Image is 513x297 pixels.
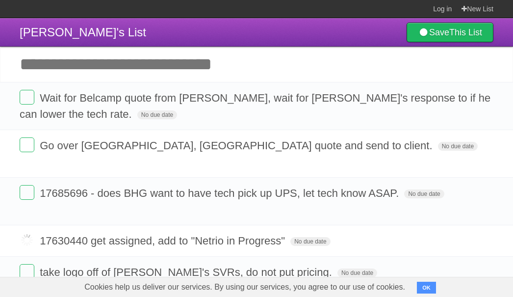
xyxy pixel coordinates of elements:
[404,189,444,198] span: No due date
[438,142,478,151] span: No due date
[40,266,334,278] span: take logo off of [PERSON_NAME]'s SVRs, do not put pricing.
[40,139,435,152] span: Go over [GEOGRAPHIC_DATA], [GEOGRAPHIC_DATA] quote and send to client.
[290,237,330,246] span: No due date
[20,92,490,120] span: Wait for Belcamp quote from [PERSON_NAME], wait for [PERSON_NAME]'s response to if he can lower t...
[20,90,34,105] label: Done
[20,26,146,39] span: [PERSON_NAME]'s List
[407,23,493,42] a: SaveThis List
[40,235,287,247] span: 17630440 get assigned, add to "Netrio in Progress"
[40,187,401,199] span: 17685696 - does BHG want to have tech pick up UPS, let tech know ASAP.
[449,27,482,37] b: This List
[417,282,436,294] button: OK
[20,233,34,247] label: Done
[137,110,177,119] span: No due date
[20,185,34,200] label: Done
[20,264,34,279] label: Done
[75,277,415,297] span: Cookies help us deliver our services. By using our services, you agree to our use of cookies.
[337,269,377,277] span: No due date
[20,137,34,152] label: Done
